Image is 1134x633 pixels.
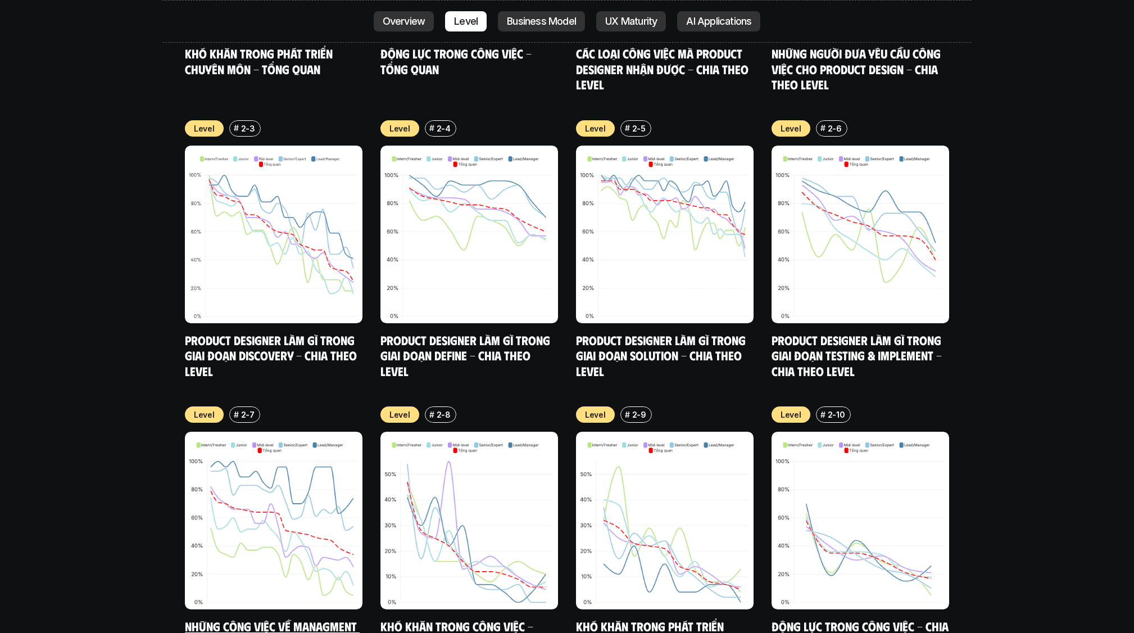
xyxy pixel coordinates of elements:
h6: # [429,124,434,132]
h6: # [234,410,239,419]
p: Level [781,409,801,421]
h6: # [234,124,239,132]
p: Level [194,123,215,134]
p: Level [585,409,606,421]
p: 2-8 [437,409,451,421]
a: Business Model [498,11,585,31]
p: Level [781,123,801,134]
h6: # [429,410,434,419]
h6: # [625,124,630,132]
a: AI Applications [677,11,760,31]
a: Động lực trong công việc - Tổng quan [380,46,534,76]
h6: # [625,410,630,419]
h6: # [820,124,825,132]
a: Các loại công việc mà Product Designer nhận được - Chia theo Level [576,46,751,92]
p: 2-7 [241,409,255,421]
p: 2-9 [632,409,646,421]
a: Overview [374,11,434,31]
p: Level [454,16,478,27]
p: Business Model [507,16,576,27]
p: Overview [383,16,425,27]
p: 2-3 [241,123,255,134]
a: Những người đưa yêu cầu công việc cho Product Design - Chia theo Level [772,46,944,92]
p: UX Maturity [605,16,657,27]
a: Product Designer làm gì trong giai đoạn Discovery - Chia theo Level [185,332,360,378]
p: Level [585,123,606,134]
a: Product Designer làm gì trong giai đoạn Define - Chia theo Level [380,332,553,378]
a: Khó khăn trong phát triển chuyên môn - Tổng quan [185,46,335,76]
p: Level [389,409,410,421]
p: Level [389,123,410,134]
p: 2-10 [828,409,845,421]
p: AI Applications [686,16,751,27]
a: Level [445,11,487,31]
p: 2-4 [437,123,451,134]
a: UX Maturity [596,11,666,31]
p: Level [194,409,215,421]
a: Product Designer làm gì trong giai đoạn Testing & Implement - Chia theo Level [772,332,945,378]
a: Product Designer làm gì trong giai đoạn Solution - Chia theo Level [576,332,749,378]
p: 2-6 [828,123,842,134]
h6: # [820,410,825,419]
p: 2-5 [632,123,646,134]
